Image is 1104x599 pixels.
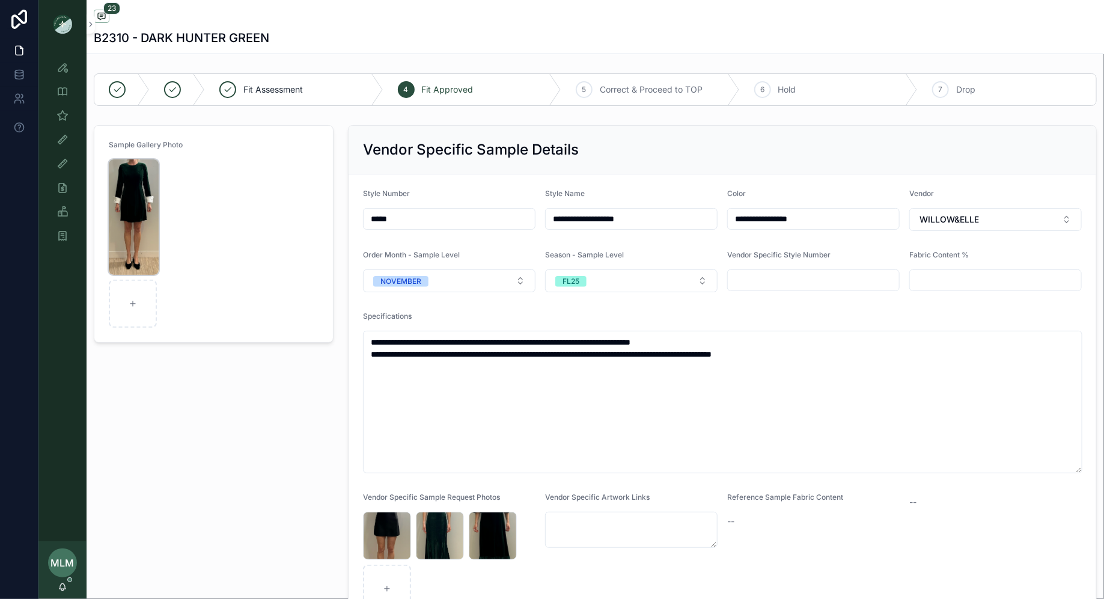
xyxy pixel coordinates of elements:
span: Fabric Content % [909,250,969,259]
div: NOVEMBER [380,276,421,287]
span: 23 [103,2,120,14]
button: 23 [94,10,109,25]
span: Vendor Specific Artwork Links [545,493,650,502]
span: -- [727,515,734,527]
h1: B2310 - DARK HUNTER GREEN [94,29,269,46]
span: Style Number [363,189,410,198]
span: Specifications [363,312,412,321]
span: Drop [956,84,975,96]
span: MLM [51,556,75,570]
span: Fit Assessment [243,84,303,96]
span: Vendor Specific Style Number [727,250,831,259]
span: Order Month - Sample Level [363,250,460,259]
button: Select Button [363,269,535,292]
span: -- [909,496,916,508]
span: Fit Approved [422,84,474,96]
span: Season - Sample Level [545,250,624,259]
span: WILLOW&ELLE [919,213,979,226]
span: Reference Sample Fabric Content [727,493,843,502]
div: FL25 [563,276,579,287]
span: Vendor Specific Sample Request Photos [363,493,500,502]
span: Style Name [545,189,585,198]
h2: Vendor Specific Sample Details [363,140,579,159]
span: 5 [582,85,587,94]
span: Hold [778,84,796,96]
button: Select Button [909,208,1082,231]
span: Correct & Proceed to TOP [600,84,703,96]
span: Vendor [909,189,934,198]
span: Sample Gallery Photo [109,140,183,149]
span: 6 [760,85,764,94]
span: 4 [404,85,409,94]
div: scrollable content [38,48,87,262]
img: Screenshot-2025-08-26-at-4.15.19-PM.png [109,159,159,275]
span: 7 [939,85,943,94]
span: Color [727,189,746,198]
img: App logo [53,14,72,34]
button: Select Button [545,269,718,292]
